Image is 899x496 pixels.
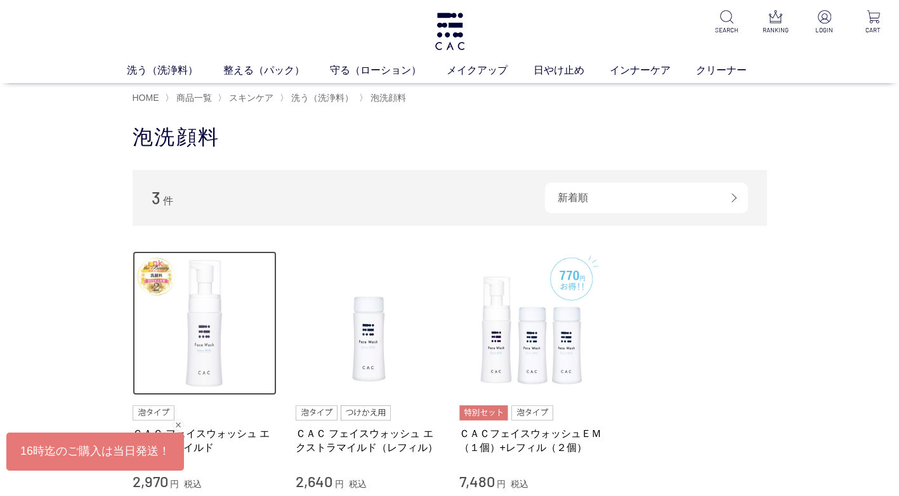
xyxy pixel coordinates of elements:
p: RANKING [760,25,791,35]
a: 洗う（洗浄料） [289,93,353,103]
img: 泡タイプ [296,405,338,421]
a: 守る（ローション） [330,63,447,78]
a: CART [858,10,889,35]
span: 2,970 [133,472,168,490]
img: logo [433,13,466,50]
p: LOGIN [809,25,840,35]
span: 円 [170,479,179,489]
span: 税込 [184,479,202,489]
a: 日やけ止め [534,63,610,78]
p: SEARCH [711,25,742,35]
li: 〉 [359,92,409,104]
a: ＣＡＣフェイスウォッシュＥＭ（１個）+レフィル（２個） [459,427,604,454]
span: 洗う（洗浄料） [291,93,353,103]
a: SEARCH [711,10,742,35]
span: 円 [335,479,344,489]
a: ＣＡＣ フェイスウォッシュ エクストラマイルド [133,427,277,454]
a: RANKING [760,10,791,35]
h1: 泡洗顔料 [133,124,767,151]
span: 税込 [349,479,367,489]
p: CART [858,25,889,35]
img: 泡タイプ [511,405,553,421]
img: つけかえ用 [341,405,390,421]
span: スキンケア [229,93,273,103]
span: 泡洗顔料 [371,93,406,103]
a: ＣＡＣ フェイスウォッシュ エクストラマイルド（レフィル） [296,427,440,454]
span: 税込 [511,479,528,489]
a: 泡洗顔料 [368,93,406,103]
a: HOME [133,93,159,103]
li: 〉 [165,92,215,104]
img: ＣＡＣ フェイスウォッシュ エクストラマイルド（レフィル） [296,251,440,396]
a: インナーケア [610,63,696,78]
a: スキンケア [226,93,273,103]
li: 〉 [280,92,357,104]
span: 円 [497,479,506,489]
span: 7,480 [459,472,495,490]
a: 整える（パック） [223,63,330,78]
span: 件 [163,195,173,206]
span: 2,640 [296,472,332,490]
img: 特別セット [459,405,508,421]
span: 3 [152,188,161,207]
a: メイクアップ [447,63,533,78]
li: 〉 [218,92,277,104]
a: クリーナー [696,63,772,78]
a: LOGIN [809,10,840,35]
img: ＣＡＣフェイスウォッシュＥＭ（１個）+レフィル（２個） [459,251,604,396]
img: ＣＡＣ フェイスウォッシュ エクストラマイルド [133,251,277,396]
span: 商品一覧 [176,93,212,103]
img: 泡タイプ [133,405,174,421]
a: 商品一覧 [174,93,212,103]
a: 洗う（洗浄料） [127,63,223,78]
div: 新着順 [545,183,748,213]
